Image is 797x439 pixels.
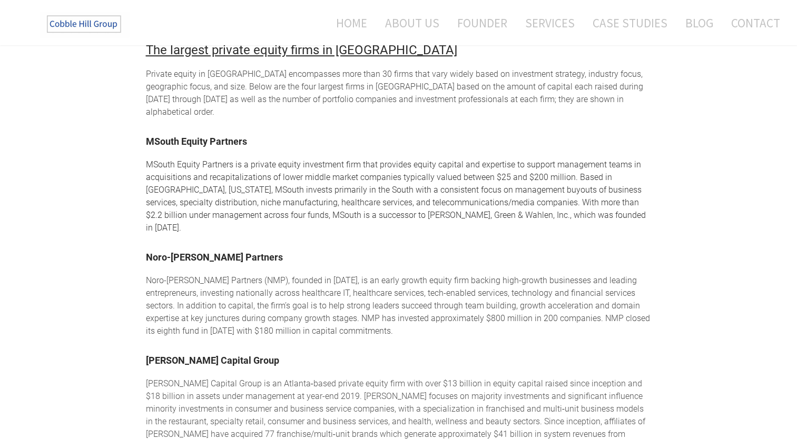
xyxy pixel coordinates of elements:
a: Home [320,9,375,37]
a: About Us [377,9,447,37]
a: Services [517,9,583,37]
a: Contact [723,9,780,37]
img: The Cobble Hill Group LLC [40,11,130,37]
a: MSouth Equity Partners [146,136,247,147]
a: Blog [677,9,721,37]
a: Case Studies [585,9,675,37]
div: Private equity in [GEOGRAPHIC_DATA] encompasses more than 30 firms that vary widely based on inve... [146,68,652,118]
div: Noro-[PERSON_NAME] Partners (NMP), founded in [DATE], is an early growth equity firm backing high... [146,274,652,337]
span: MSouth Equity Partners is a private equity investment firm that provides equity capital and exper... [146,159,646,233]
a: Founder [449,9,515,37]
a: [PERSON_NAME] Capital Group [146,355,279,366]
font: The largest private equity firms in [GEOGRAPHIC_DATA] [146,43,457,57]
font: Noro-[PERSON_NAME] Partners [146,252,283,263]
